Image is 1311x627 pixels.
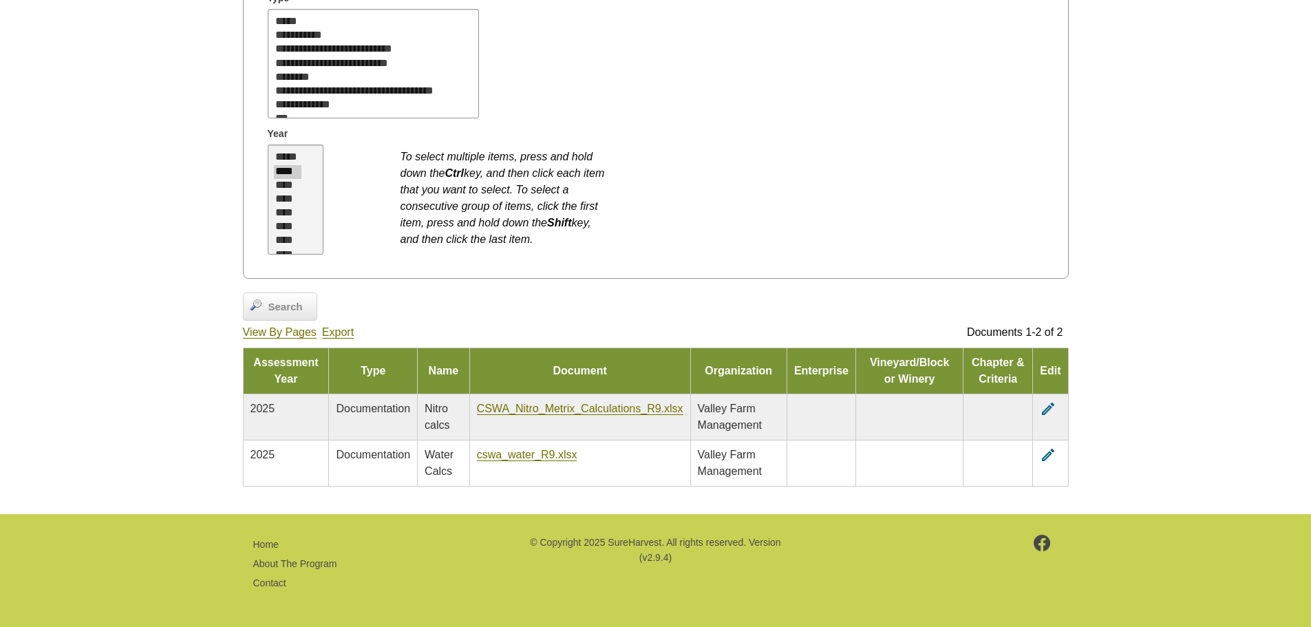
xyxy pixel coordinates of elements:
a: Search [243,293,317,321]
span: Valley Farm Management [698,403,762,431]
td: Chapter & Criteria [963,348,1033,394]
td: Enterprise [787,348,855,394]
a: About The Program [253,558,337,569]
td: Name [418,348,470,394]
img: magnifier.png [251,299,262,310]
span: Valley Farm Management [698,449,762,477]
span: Water Calcs [425,449,454,477]
a: Export [322,326,354,339]
td: Organization [690,348,787,394]
img: footer-facebook.png [1034,535,1051,551]
span: Search [262,299,310,315]
b: Ctrl [445,167,464,179]
span: 2025 [251,449,275,460]
td: Document [469,348,690,394]
span: Documentation [336,449,410,460]
b: Shift [547,217,572,229]
a: cswa_water_R9.xlsx [477,449,577,461]
td: Vineyard/Block or Winery [856,348,963,394]
a: Home [253,539,279,550]
span: Documents 1-2 of 2 [967,326,1063,338]
a: CSWA_Nitro_Metrix_Calculations_R9.xlsx [477,403,683,415]
td: Type [329,348,418,394]
td: Assessment Year [243,348,329,394]
span: Nitro calcs [425,403,449,431]
a: edit [1040,403,1056,414]
i: edit [1040,401,1056,417]
span: Year [268,127,288,141]
div: To select multiple items, press and hold down the key, and then click each item that you want to ... [401,142,607,248]
span: Documentation [336,403,410,414]
td: Edit [1033,348,1068,394]
span: 2025 [251,403,275,414]
a: Contact [253,577,286,588]
i: edit [1040,447,1056,463]
a: edit [1040,449,1056,460]
a: View By Pages [243,326,317,339]
p: © Copyright 2025 SureHarvest. All rights reserved. Version (v2.9.4) [528,535,782,566]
